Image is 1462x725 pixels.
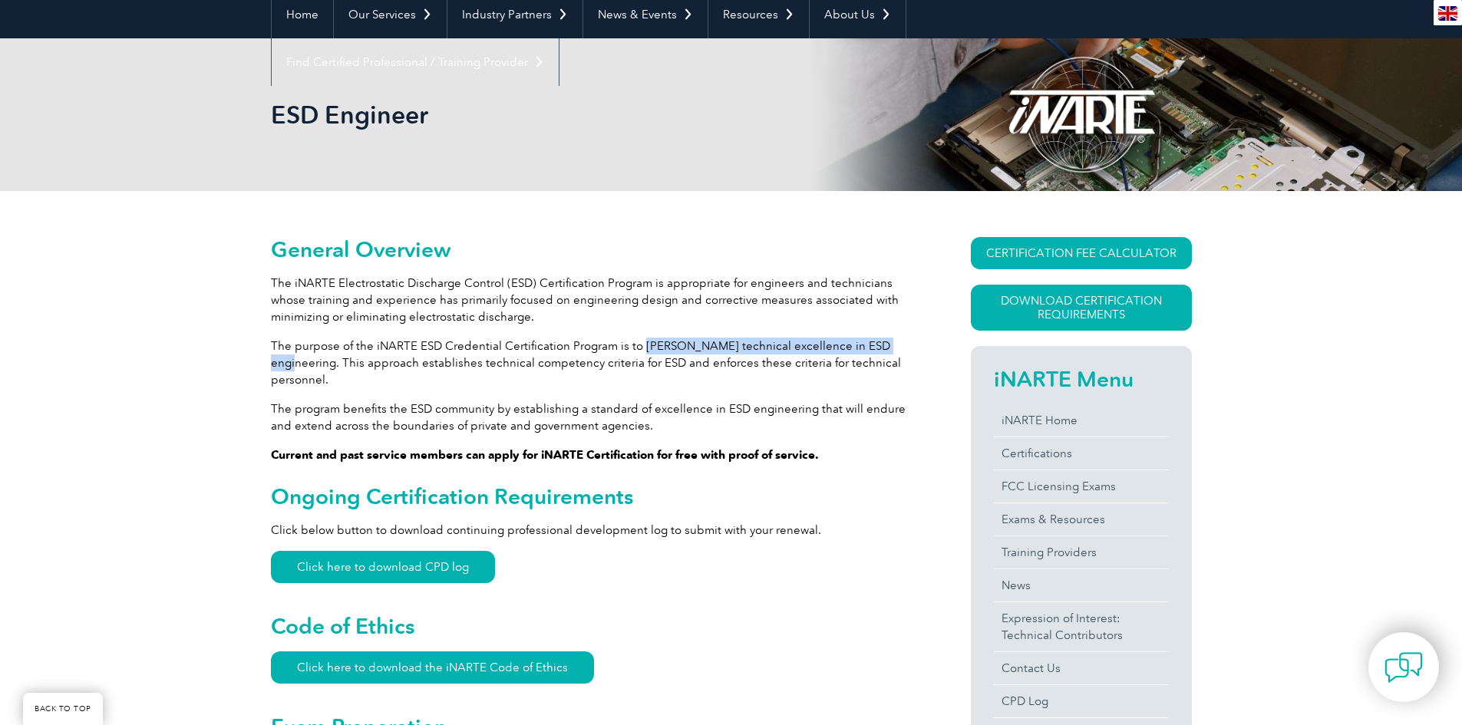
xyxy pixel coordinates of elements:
a: Expression of Interest:Technical Contributors [994,602,1169,651]
a: News [994,569,1169,601]
h2: iNARTE Menu [994,367,1169,391]
p: The purpose of the iNARTE ESD Credential Certification Program is to [PERSON_NAME] technical exce... [271,338,916,388]
h1: ESD Engineer [271,100,860,130]
a: BACK TO TOP [23,693,103,725]
a: iNARTE Home [994,404,1169,437]
a: Download Certification Requirements [971,285,1192,331]
a: FCC Licensing Exams [994,470,1169,503]
a: Find Certified Professional / Training Provider [272,38,559,86]
a: Training Providers [994,536,1169,568]
img: contact-chat.png [1384,648,1423,687]
strong: Current and past service members can apply for iNARTE Certification for free with proof of service. [271,448,819,462]
a: Certifications [994,437,1169,470]
a: Contact Us [994,652,1169,684]
a: CERTIFICATION FEE CALCULATOR [971,237,1192,269]
p: Click below button to download continuing professional development log to submit with your renewal. [271,522,916,539]
img: en [1438,6,1457,21]
a: Exams & Resources [994,503,1169,536]
a: Click here to download CPD log [271,551,495,583]
p: The program benefits the ESD community by establishing a standard of excellence in ESD engineerin... [271,400,916,434]
a: Click here to download the iNARTE Code of Ethics [271,651,594,684]
h2: Ongoing Certification Requirements [271,484,916,509]
h2: Code of Ethics [271,614,916,638]
a: CPD Log [994,685,1169,717]
h2: General Overview [271,237,916,262]
p: The iNARTE Electrostatic Discharge Control (ESD) Certification Program is appropriate for enginee... [271,275,916,325]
